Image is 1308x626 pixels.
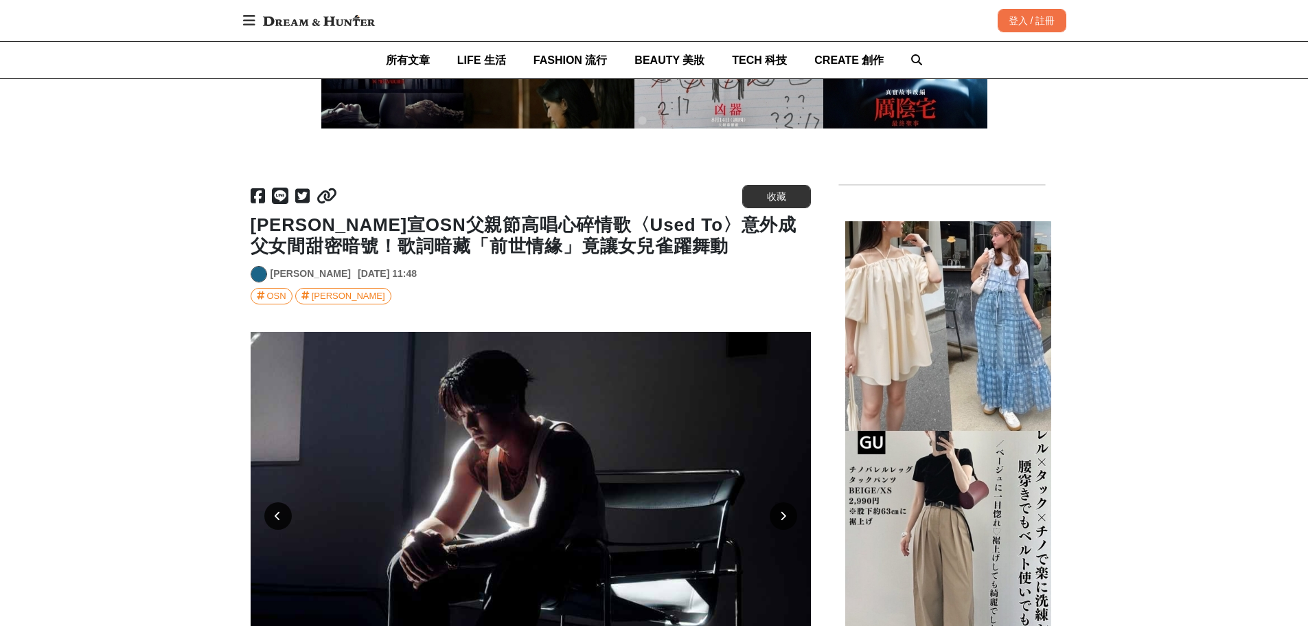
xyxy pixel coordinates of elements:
[295,288,391,304] a: [PERSON_NAME]
[742,185,811,208] button: 收藏
[732,54,787,66] span: TECH 科技
[358,267,417,281] div: [DATE] 11:48
[251,214,811,257] h1: [PERSON_NAME]宣OSN父親節高唱心碎情歌〈Used To〉意外成父女間甜密暗號！歌詞暗藏「前世情緣」竟讓女兒雀躍舞動
[256,8,382,33] img: Dream & Hunter
[457,42,506,78] a: LIFE 生活
[386,54,430,66] span: 所有文章
[634,54,704,66] span: BEAUTY 美妝
[251,266,267,282] a: Avatar
[533,54,608,66] span: FASHION 流行
[634,42,704,78] a: BEAUTY 美妝
[267,289,286,304] div: OSN
[533,42,608,78] a: FASHION 流行
[814,54,884,66] span: CREATE 創作
[814,42,884,78] a: CREATE 創作
[386,42,430,78] a: 所有文章
[998,9,1066,32] div: 登入 / 註冊
[732,42,787,78] a: TECH 科技
[312,289,385,304] div: [PERSON_NAME]
[457,54,506,66] span: LIFE 生活
[251,288,292,304] a: OSN
[251,267,266,282] img: Avatar
[271,267,351,281] a: [PERSON_NAME]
